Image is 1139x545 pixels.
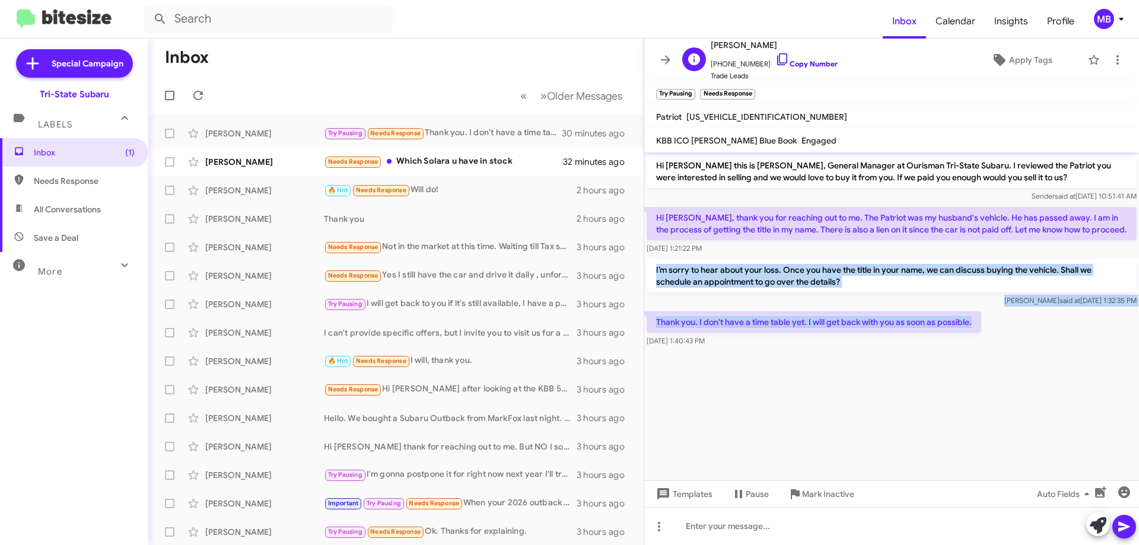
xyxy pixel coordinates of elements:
a: Profile [1038,4,1084,39]
div: [PERSON_NAME] [205,241,324,253]
span: KBB ICO [PERSON_NAME] Blue Book [656,135,797,146]
div: 3 hours ago [577,298,634,310]
div: 3 hours ago [577,355,634,367]
span: said at [1060,296,1080,305]
p: I’m sorry to hear about your loss. Once you have the title in your name, we can discuss buying th... [647,259,1137,292]
div: Hi [PERSON_NAME] thank for reaching out to me. But NO I sold it to port [324,441,577,452]
button: MB [1084,9,1126,29]
span: Auto Fields [1037,483,1094,505]
a: Insights [985,4,1038,39]
div: [PERSON_NAME] [205,441,324,452]
span: [DATE] 1:40:43 PM [647,336,705,345]
div: 3 hours ago [577,526,634,538]
div: [PERSON_NAME] [205,469,324,481]
small: Needs Response [700,89,755,100]
div: 2 hours ago [577,213,634,225]
button: Apply Tags [960,49,1082,71]
span: Mark Inactive [802,483,854,505]
div: When your 2026 outback arrives for me to test drive [324,496,577,510]
span: Needs Response [409,499,459,507]
span: Needs Response [328,158,378,165]
span: [PERSON_NAME] [711,38,838,52]
div: 3 hours ago [577,270,634,282]
div: Will do! [324,183,577,197]
div: Thank you [324,213,577,225]
div: Hello. We bought a Subaru Outback from MarkFox last night. We're picking it up [DATE]. I'd be del... [324,412,577,424]
div: [PERSON_NAME] [205,270,324,282]
span: Special Campaign [52,58,123,69]
span: Try Pausing [328,471,362,479]
span: Needs Response [370,528,421,536]
p: Hi [PERSON_NAME], thank you for reaching out to me. The Patriot was my husband's vehicle. He has ... [647,207,1137,240]
span: Older Messages [547,90,622,103]
div: 3 hours ago [577,441,634,452]
div: Not in the market at this time. Waiting till Tax season. [324,240,577,254]
span: Important [328,499,359,507]
div: 3 hours ago [577,384,634,396]
button: Mark Inactive [778,483,864,505]
span: » [540,88,547,103]
a: Copy Number [775,59,838,68]
span: said at [1055,192,1076,200]
div: 2 hours ago [577,184,634,196]
span: [PERSON_NAME] [DATE] 1:32:35 PM [1004,296,1137,305]
div: [PERSON_NAME] [205,298,324,310]
span: Labels [38,119,72,130]
div: I will get back to you if it's still available, I have a potential buyer coming to look at it [DA... [324,297,577,311]
a: Calendar [926,4,985,39]
button: Pause [722,483,778,505]
div: Hi [PERSON_NAME] after looking at the KBB 50% discount offer I am not interested in selling it. I... [324,383,577,396]
a: Inbox [883,4,926,39]
p: Hi [PERSON_NAME] this is [PERSON_NAME], General Manager at Ourisman Tri-State Subaru. I reviewed ... [647,155,1137,188]
div: [PERSON_NAME] [205,526,324,538]
h1: Inbox [165,48,209,67]
div: [PERSON_NAME] [205,156,324,168]
span: Needs Response [370,129,421,137]
div: [PERSON_NAME] [205,184,324,196]
a: Special Campaign [16,49,133,78]
div: [PERSON_NAME] [205,128,324,139]
small: Try Pausing [656,89,695,100]
div: 3 hours ago [577,241,634,253]
div: I will, thank you. [324,354,577,368]
span: Needs Response [356,357,406,365]
span: Try Pausing [328,129,362,137]
div: I'm gonna postpone it for right now next year I'll try again [324,468,577,482]
span: Needs Response [328,272,378,279]
span: Apply Tags [1009,49,1052,71]
div: [PERSON_NAME] [205,384,324,396]
span: Trade Leads [711,70,838,82]
span: 🔥 Hot [328,357,348,365]
span: Needs Response [356,186,406,194]
input: Search [144,5,393,33]
span: Save a Deal [34,232,78,244]
div: I can't provide specific offers, but I invite you to visit us for a detailed evaluation. When wou... [324,327,577,339]
span: Try Pausing [328,528,362,536]
span: All Conversations [34,203,101,215]
span: Sender [DATE] 10:51:41 AM [1032,192,1137,200]
div: Yes I still have the car and drive it daily , unfortunately I'm gonna have to decline want to avo... [324,269,577,282]
div: [PERSON_NAME] [205,412,324,424]
div: Which Solara u have in stock [324,155,563,168]
span: Engaged [801,135,836,146]
span: Templates [654,483,712,505]
div: Thank you. I don't have a time table yet. I will get back with you as soon as possible. [324,126,563,140]
div: 32 minutes ago [563,156,634,168]
span: More [38,266,62,277]
span: 🔥 Hot [328,186,348,194]
span: [DATE] 1:21:22 PM [647,244,702,253]
button: Auto Fields [1027,483,1103,505]
span: Needs Response [34,175,135,187]
span: [PHONE_NUMBER] [711,52,838,70]
div: 3 hours ago [577,412,634,424]
div: [PERSON_NAME] [205,498,324,509]
span: Needs Response [328,385,378,393]
span: Pause [746,483,769,505]
span: [US_VEHICLE_IDENTIFICATION_NUMBER] [686,111,847,122]
p: Thank you. I don't have a time table yet. I will get back with you as soon as possible. [647,311,981,333]
div: 3 hours ago [577,469,634,481]
div: MB [1094,9,1114,29]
